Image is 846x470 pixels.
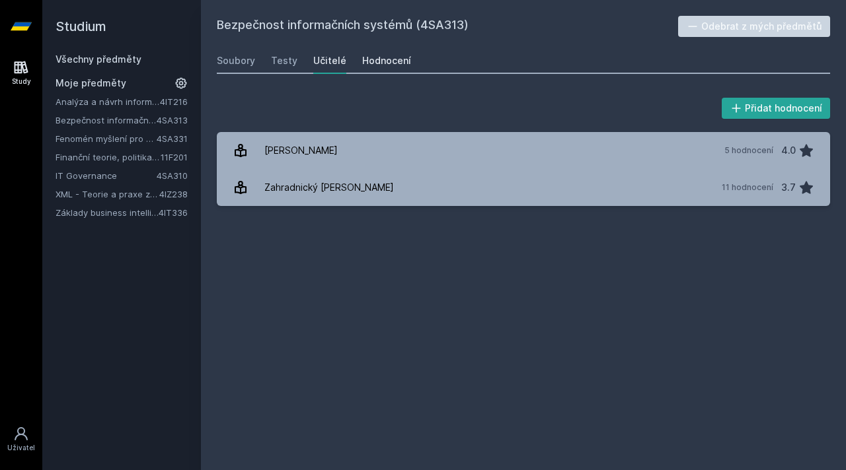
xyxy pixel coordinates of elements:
[3,53,40,93] a: Study
[157,170,188,181] a: 4SA310
[7,443,35,453] div: Uživatel
[12,77,31,86] div: Study
[362,54,411,67] div: Hodnocení
[264,137,338,164] div: [PERSON_NAME]
[217,16,678,37] h2: Bezpečnost informačních systémů (4SA313)
[271,54,297,67] div: Testy
[313,48,346,74] a: Učitelé
[159,189,188,199] a: 4IZ238
[264,174,394,201] div: Zahradnický [PERSON_NAME]
[781,174,796,201] div: 3.7
[56,187,159,201] a: XML - Teorie a praxe značkovacích jazyků
[56,114,157,127] a: Bezpečnost informačních systémů
[722,98,831,119] button: Přidat hodnocení
[56,169,157,182] a: IT Governance
[724,145,773,156] div: 5 hodnocení
[271,48,297,74] a: Testy
[157,115,188,125] a: 4SA313
[217,132,830,169] a: [PERSON_NAME] 5 hodnocení 4.0
[159,207,188,218] a: 4IT336
[160,96,188,107] a: 4IT216
[362,48,411,74] a: Hodnocení
[217,48,255,74] a: Soubory
[56,95,160,108] a: Analýza a návrh informačních systémů
[56,132,157,145] a: Fenomén myšlení pro manažery
[781,137,796,164] div: 4.0
[161,152,188,162] a: 11F201
[157,133,188,144] a: 4SA331
[56,77,126,90] span: Moje předměty
[56,206,159,219] a: Základy business intelligence
[678,16,831,37] button: Odebrat z mých předmětů
[3,419,40,459] a: Uživatel
[217,54,255,67] div: Soubory
[722,182,773,193] div: 11 hodnocení
[56,151,161,164] a: Finanční teorie, politika a instituce
[313,54,346,67] div: Učitelé
[217,169,830,206] a: Zahradnický [PERSON_NAME] 11 hodnocení 3.7
[56,53,141,65] a: Všechny předměty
